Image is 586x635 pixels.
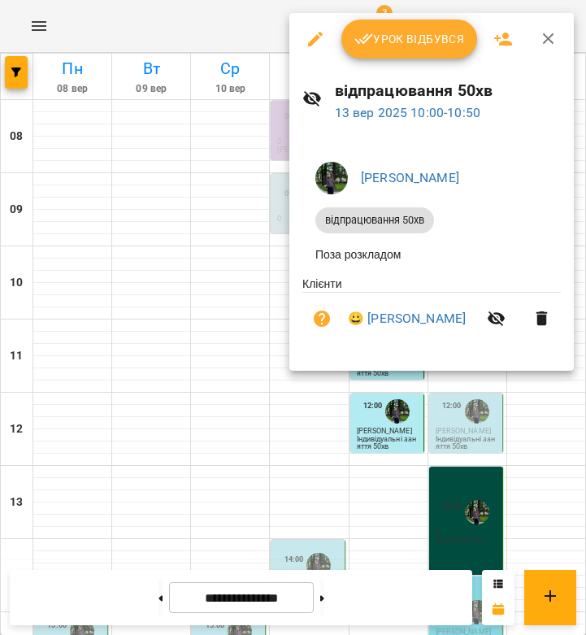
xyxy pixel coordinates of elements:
[302,276,561,351] ul: Клієнти
[335,78,562,103] h6: відпрацювання 50хв
[302,299,341,338] button: Візит ще не сплачено. Додати оплату?
[341,20,478,59] button: Урок відбувся
[354,29,465,49] span: Урок відбувся
[348,309,466,328] a: 😀 [PERSON_NAME]
[302,240,561,269] li: Поза розкладом
[315,162,348,194] img: 295700936d15feefccb57b2eaa6bd343.jpg
[361,170,459,185] a: [PERSON_NAME]
[315,213,434,228] span: відпрацювання 50хв
[335,105,480,120] a: 13 вер 2025 10:00-10:50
